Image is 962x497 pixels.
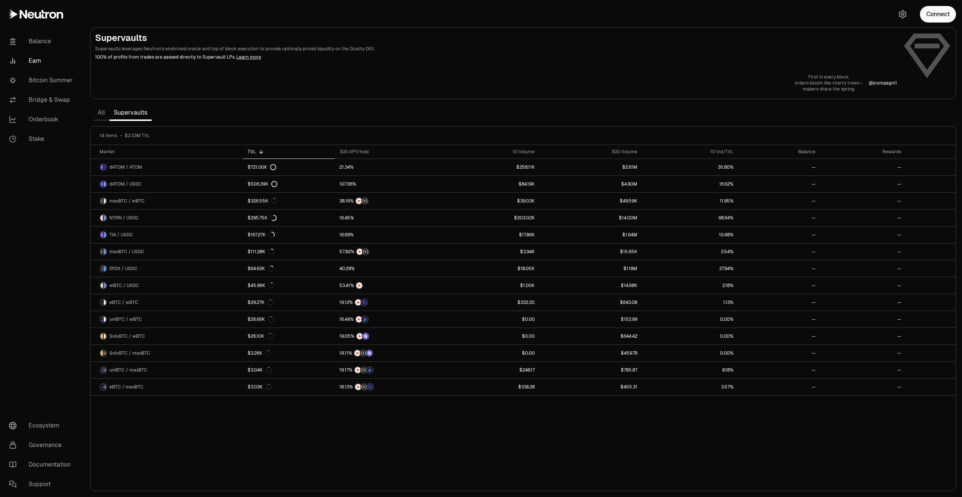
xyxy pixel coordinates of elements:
[109,232,133,238] span: TIA / USDC
[869,80,897,86] p: @ jcompagni1
[3,90,81,110] a: Bridge & Swap
[446,277,539,294] a: $1.00K
[248,249,274,255] div: $111.28K
[3,71,81,90] a: Bitcoin Summer
[820,294,906,311] a: --
[738,294,820,311] a: --
[248,181,277,187] div: $506.39K
[335,328,445,344] a: NTRNSolv Points
[91,362,243,378] a: uniBTC LogomaxBTC LogouniBTC / maxBTC
[539,328,642,344] a: $644.42
[362,198,368,204] img: Structured Points
[93,105,109,120] a: All
[91,277,243,294] a: wBTC LogoUSDC LogowBTC / USDC
[91,379,243,395] a: eBTC LogomaxBTC LogoeBTC / maxBTC
[104,350,106,356] img: maxBTC Logo
[355,384,361,390] img: NTRN
[109,367,147,373] span: uniBTC / maxBTC
[355,367,361,373] img: NTRN
[109,105,152,120] a: Supervaults
[100,181,103,187] img: dATOM Logo
[539,362,642,378] a: $785.87
[539,210,642,226] a: $14.00M
[738,159,820,175] a: --
[539,260,642,277] a: $1.18M
[3,32,81,51] a: Balance
[642,176,738,192] a: 16.62%
[100,282,103,289] img: wBTC Logo
[356,198,362,204] img: NTRN
[243,294,335,311] a: $29.27K
[361,384,367,390] img: Structured Points
[3,110,81,129] a: Orderbook
[91,243,243,260] a: maxBTC LogoUSDC LogomaxBTC / USDC
[3,435,81,455] a: Governance
[539,277,642,294] a: $14.68K
[357,249,363,255] img: NTRN
[539,294,642,311] a: $643.08
[820,193,906,209] a: --
[820,176,906,192] a: --
[109,282,139,289] span: wBTC / USDC
[104,198,106,204] img: wBTC Logo
[100,299,103,305] img: eBTC Logo
[824,149,901,155] div: Rewards
[820,277,906,294] a: --
[104,333,106,339] img: wBTC Logo
[91,159,243,175] a: dATOM LogoATOM LogodATOM / ATOM
[642,294,738,311] a: 1.13%
[3,129,81,149] a: Stake
[820,345,906,361] a: --
[820,311,906,328] a: --
[109,249,144,255] span: maxBTC / USDC
[109,164,142,170] span: dATOM / ATOM
[446,260,539,277] a: $18.05K
[243,159,335,175] a: $721.00K
[820,210,906,226] a: --
[366,350,372,356] img: Solv Points
[95,32,897,44] h2: Supervaults
[109,198,145,204] span: maxBTC / wBTC
[95,54,897,60] p: 100% of profits from trades are passed directly to Supervault LPs.
[642,328,738,344] a: 0.00%
[539,243,642,260] a: $15.65K
[339,366,441,374] button: NTRNStructured PointsBedrock Diamonds
[335,345,445,361] a: NTRNStructured PointsSolv Points
[248,149,330,155] div: TVL
[243,243,335,260] a: $111.28K
[100,367,103,373] img: uniBTC Logo
[104,282,106,289] img: USDC Logo
[248,282,274,289] div: $45.96K
[248,350,271,356] div: $3.26K
[95,45,897,52] p: Supervaults leverages Neutron's enshrined oracle and top of block execution to provide optimally ...
[109,350,150,356] span: SolvBTC / maxBTC
[3,455,81,474] a: Documentation
[243,345,335,361] a: $3.26K
[642,345,738,361] a: 0.00%
[104,299,106,305] img: wBTC Logo
[91,227,243,243] a: TIA LogoUSDC LogoTIA / USDC
[360,350,366,356] img: Structured Points
[109,266,138,272] span: DYDX / USDC
[339,299,441,306] button: NTRNEtherFi Points
[354,350,360,356] img: NTRN
[104,232,106,238] img: USDC Logo
[795,74,863,80] p: First in every block,
[109,299,138,305] span: eBTC / wBTC
[248,367,272,373] div: $3.04K
[820,159,906,175] a: --
[100,266,103,272] img: DYDX Logo
[738,210,820,226] a: --
[446,159,539,175] a: $258.11K
[100,215,103,221] img: NTRN Logo
[248,384,272,390] div: $3.03K
[820,227,906,243] a: --
[91,193,243,209] a: maxBTC LogowBTC LogomaxBTC / wBTC
[243,176,335,192] a: $506.39K
[243,277,335,294] a: $45.96K
[367,367,373,373] img: Bedrock Diamonds
[339,332,441,340] button: NTRNSolv Points
[539,379,642,395] a: $455.31
[100,350,103,356] img: SolvBTC Logo
[339,316,441,323] button: NTRNBedrock Diamonds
